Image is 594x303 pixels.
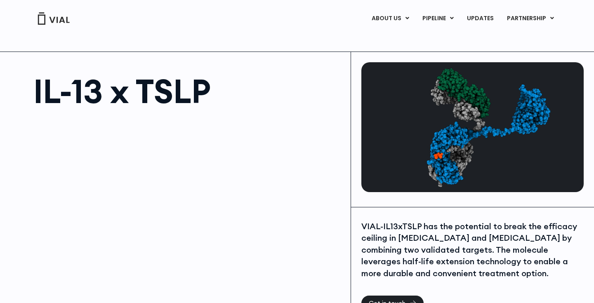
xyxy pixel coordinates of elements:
div: VIAL-IL13xTSLP has the potential to break the efficacy ceiling in [MEDICAL_DATA] and [MEDICAL_DAT... [361,221,582,280]
a: ABOUT USMenu Toggle [365,12,415,26]
h1: IL-13 x TSLP [33,75,342,108]
a: PARTNERSHIPMenu Toggle [500,12,561,26]
a: UPDATES [460,12,500,26]
a: PIPELINEMenu Toggle [416,12,460,26]
img: Vial Logo [37,12,70,25]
